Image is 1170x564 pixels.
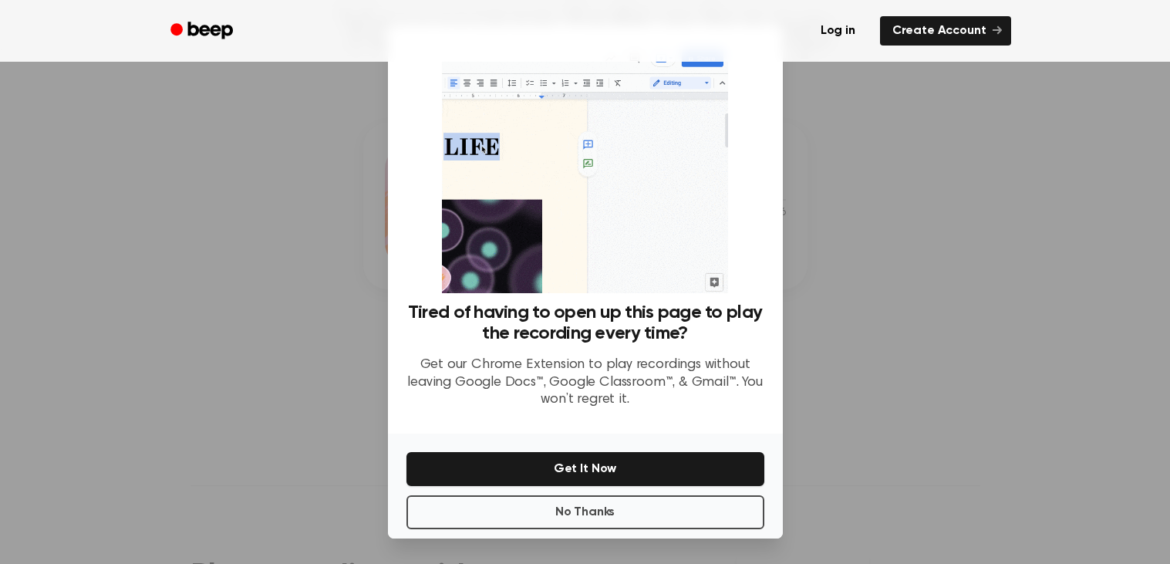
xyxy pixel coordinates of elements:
[442,44,728,293] img: Beep extension in action
[805,13,871,49] a: Log in
[406,495,764,529] button: No Thanks
[880,16,1011,46] a: Create Account
[406,356,764,409] p: Get our Chrome Extension to play recordings without leaving Google Docs™, Google Classroom™, & Gm...
[406,452,764,486] button: Get It Now
[160,16,247,46] a: Beep
[406,302,764,344] h3: Tired of having to open up this page to play the recording every time?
